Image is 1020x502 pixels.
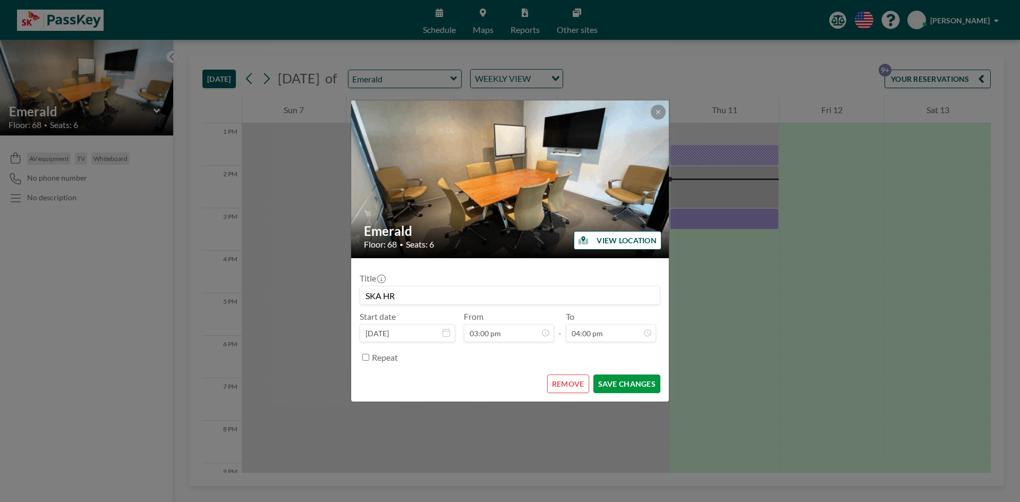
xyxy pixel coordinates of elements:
[558,315,562,338] span: -
[547,375,589,393] button: REMOVE
[364,223,657,239] h2: Emerald
[593,375,660,393] button: SAVE CHANGES
[351,91,670,267] img: 537.gif
[399,241,403,249] span: •
[464,311,483,322] label: From
[360,273,385,284] label: Title
[566,311,574,322] label: To
[360,311,396,322] label: Start date
[574,231,661,250] button: VIEW LOCATION
[372,352,398,363] label: Repeat
[360,286,660,304] input: (No title)
[364,239,397,250] span: Floor: 68
[406,239,434,250] span: Seats: 6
